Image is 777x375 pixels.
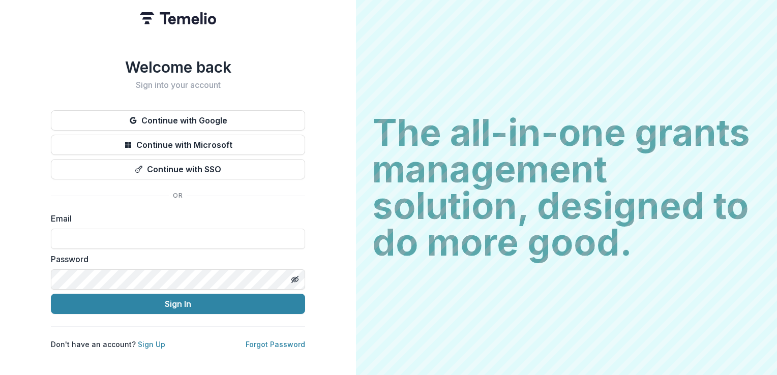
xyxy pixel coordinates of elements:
a: Forgot Password [246,340,305,349]
h1: Welcome back [51,58,305,76]
button: Toggle password visibility [287,271,303,288]
button: Continue with Microsoft [51,135,305,155]
label: Email [51,212,299,225]
p: Don't have an account? [51,339,165,350]
button: Continue with SSO [51,159,305,179]
label: Password [51,253,299,265]
img: Temelio [140,12,216,24]
button: Continue with Google [51,110,305,131]
a: Sign Up [138,340,165,349]
button: Sign In [51,294,305,314]
h2: Sign into your account [51,80,305,90]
